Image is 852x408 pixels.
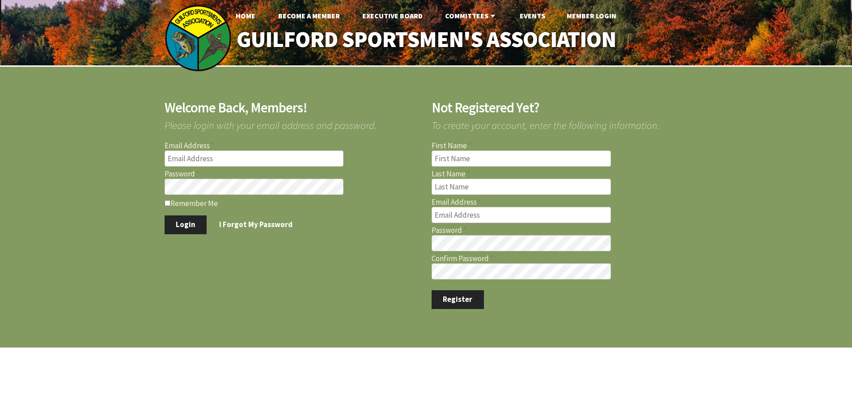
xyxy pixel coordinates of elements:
a: I Forgot My Password [208,215,304,234]
span: To create your account, enter the following information. [432,115,688,130]
input: Email Address [165,150,344,167]
input: Last Name [432,179,611,195]
a: Become A Member [271,7,347,25]
a: Committees [438,7,504,25]
a: Events [513,7,552,25]
img: logo_sm.png [165,4,232,72]
label: Password [165,170,421,178]
a: Executive Board [355,7,430,25]
label: Email Address [432,198,688,206]
a: Home [229,7,263,25]
label: Last Name [432,170,688,178]
h2: Welcome Back, Members! [165,101,421,115]
a: Member Login [560,7,623,25]
span: Please login with your email address and password. [165,115,421,130]
label: Confirm Password [432,255,688,262]
label: First Name [432,142,688,150]
button: Register [432,290,484,309]
h2: Not Registered Yet? [432,101,688,115]
label: Email Address [165,142,421,150]
input: Email Address [432,207,611,223]
label: Password [432,227,688,234]
input: Remember Me [165,200,170,206]
label: Remember Me [165,198,421,207]
input: First Name [432,150,611,167]
button: Login [165,215,207,234]
a: Guilford Sportsmen's Association [217,21,635,59]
